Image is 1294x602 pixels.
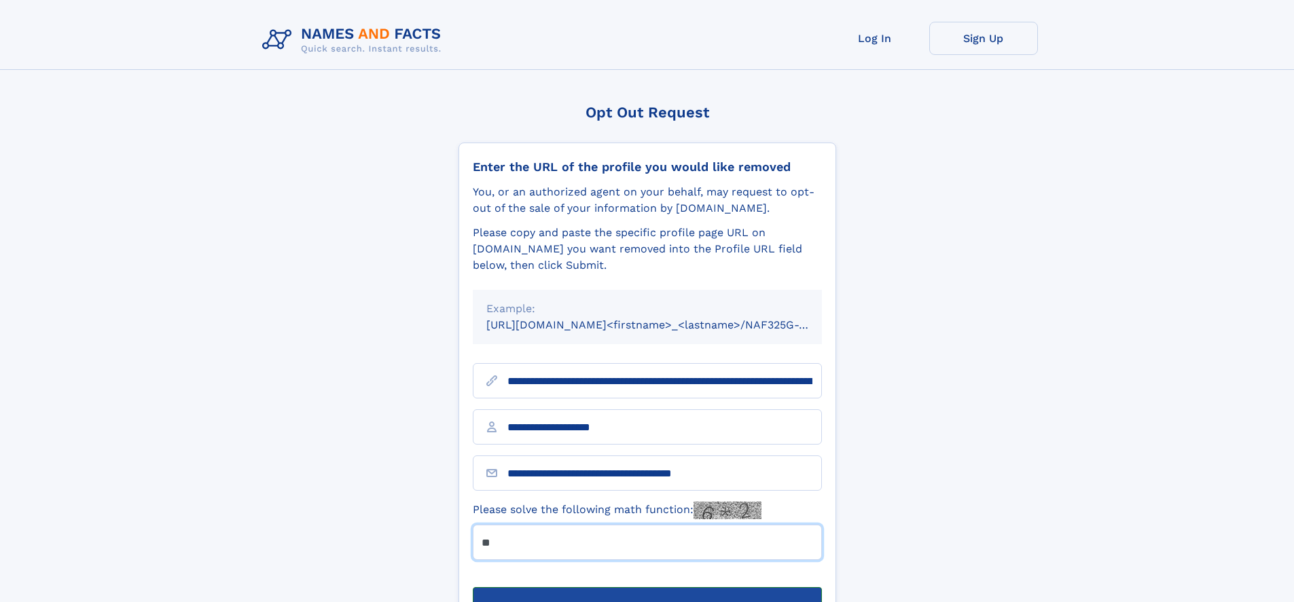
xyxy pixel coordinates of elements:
[929,22,1038,55] a: Sign Up
[459,104,836,121] div: Opt Out Request
[257,22,452,58] img: Logo Names and Facts
[473,184,822,217] div: You, or an authorized agent on your behalf, may request to opt-out of the sale of your informatio...
[473,225,822,274] div: Please copy and paste the specific profile page URL on [DOMAIN_NAME] you want removed into the Pr...
[473,159,822,174] div: Enter the URL of the profile you would like removed
[821,22,929,55] a: Log In
[486,318,848,331] small: [URL][DOMAIN_NAME]<firstname>_<lastname>/NAF325G-xxxxxxxx
[473,502,761,519] label: Please solve the following math function:
[486,301,808,317] div: Example:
